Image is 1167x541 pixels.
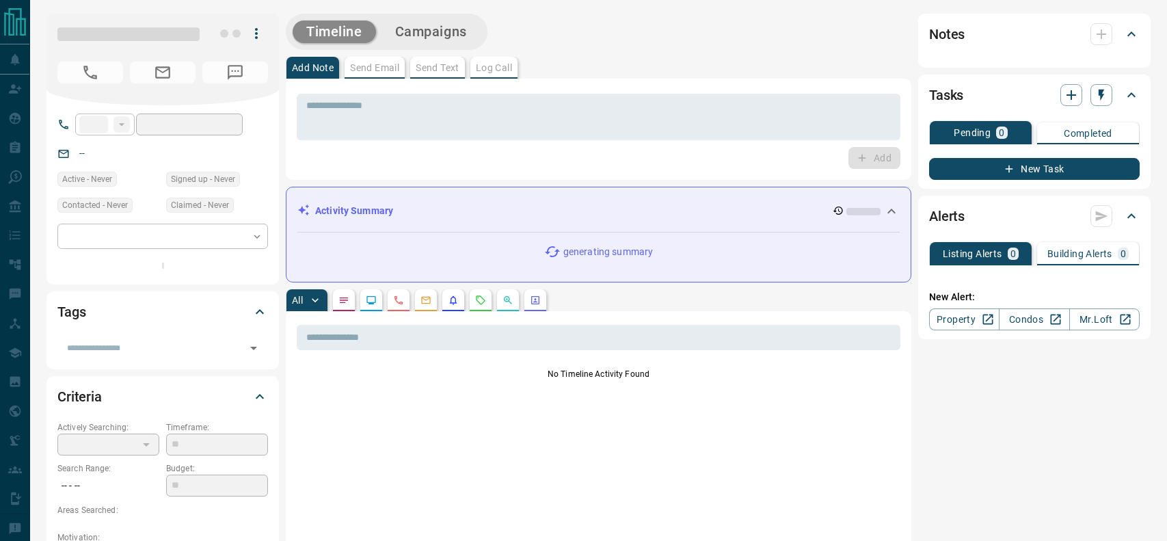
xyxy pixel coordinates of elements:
svg: Agent Actions [530,295,541,306]
svg: Opportunities [502,295,513,306]
p: Activity Summary [315,204,393,218]
p: 0 [1010,249,1016,259]
p: -- - -- [57,475,159,497]
svg: Emails [420,295,431,306]
p: All [292,295,303,305]
div: Tasks [929,79,1140,111]
svg: Lead Browsing Activity [366,295,377,306]
a: Condos [999,308,1069,330]
a: Property [929,308,1000,330]
p: Completed [1064,129,1112,138]
h2: Notes [929,23,965,45]
h2: Criteria [57,386,102,408]
svg: Notes [338,295,349,306]
span: No Email [130,62,196,83]
span: No Number [57,62,123,83]
p: Actively Searching: [57,421,159,434]
p: Search Range: [57,462,159,475]
button: Timeline [293,21,376,43]
h2: Tags [57,301,85,323]
p: Building Alerts [1047,249,1112,259]
p: Listing Alerts [943,249,1002,259]
svg: Requests [475,295,486,306]
p: No Timeline Activity Found [297,368,900,380]
p: generating summary [563,245,653,259]
p: Areas Searched: [57,504,268,516]
div: Criteria [57,380,268,413]
span: Active - Never [62,172,112,186]
span: Contacted - Never [62,198,128,212]
svg: Calls [393,295,404,306]
p: 0 [999,128,1004,137]
div: Tags [57,295,268,328]
a: Mr.Loft [1069,308,1140,330]
svg: Listing Alerts [448,295,459,306]
div: Activity Summary [297,198,900,224]
span: Claimed - Never [171,198,229,212]
button: New Task [929,158,1140,180]
a: -- [79,148,85,159]
span: Signed up - Never [171,172,235,186]
p: Pending [954,128,991,137]
button: Open [244,339,263,358]
div: Alerts [929,200,1140,233]
p: Budget: [166,462,268,475]
button: Campaigns [381,21,481,43]
p: Timeframe: [166,421,268,434]
p: Add Note [292,63,334,72]
h2: Alerts [929,205,965,227]
h2: Tasks [929,84,963,106]
div: Notes [929,18,1140,51]
p: New Alert: [929,290,1140,304]
p: 0 [1121,249,1126,259]
span: No Number [202,62,268,83]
